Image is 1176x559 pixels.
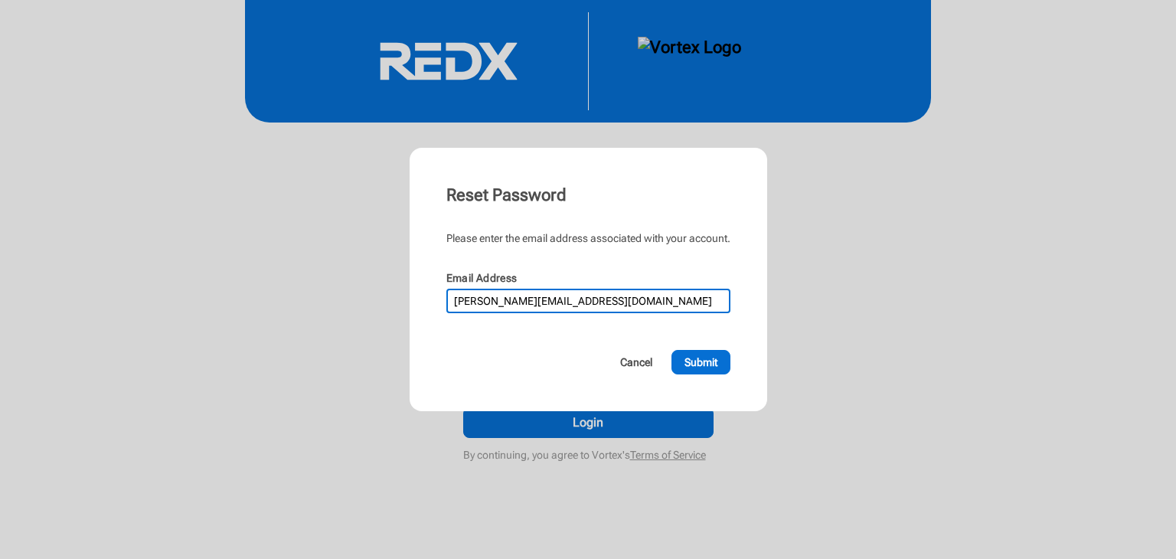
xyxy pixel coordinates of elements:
[446,272,518,284] label: Email Address
[671,350,730,374] button: Submit
[607,350,665,374] button: Cancel
[684,355,717,370] span: Submit
[446,185,730,206] div: Reset Password
[446,230,730,246] div: Please enter the email address associated with your account.
[620,355,652,370] span: Cancel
